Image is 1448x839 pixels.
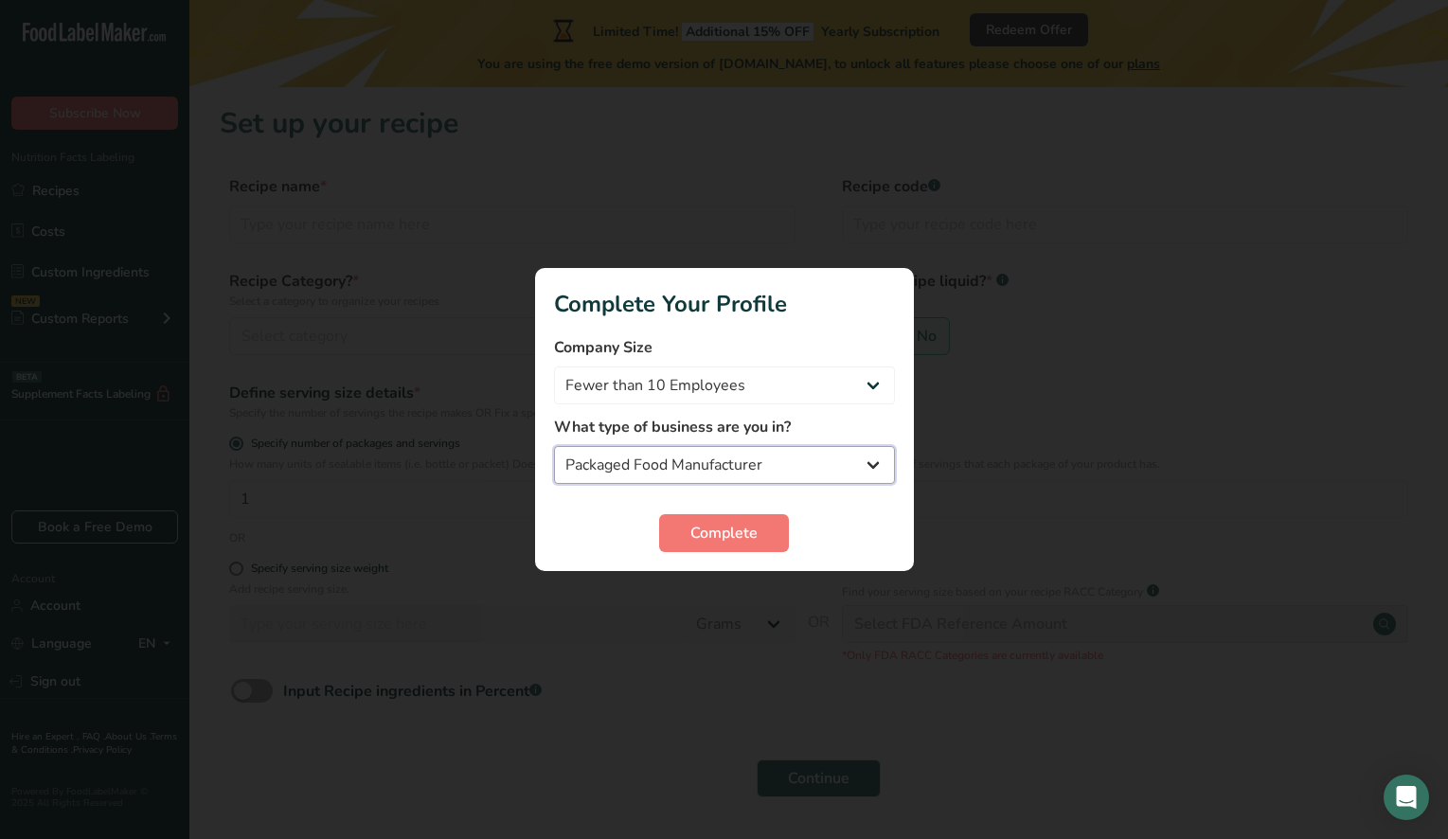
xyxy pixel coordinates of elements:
label: What type of business are you in? [554,416,895,438]
h1: Complete Your Profile [554,287,895,321]
label: Company Size [554,336,895,359]
div: Open Intercom Messenger [1384,775,1429,820]
span: Complete [690,522,758,544]
button: Complete [659,514,789,552]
